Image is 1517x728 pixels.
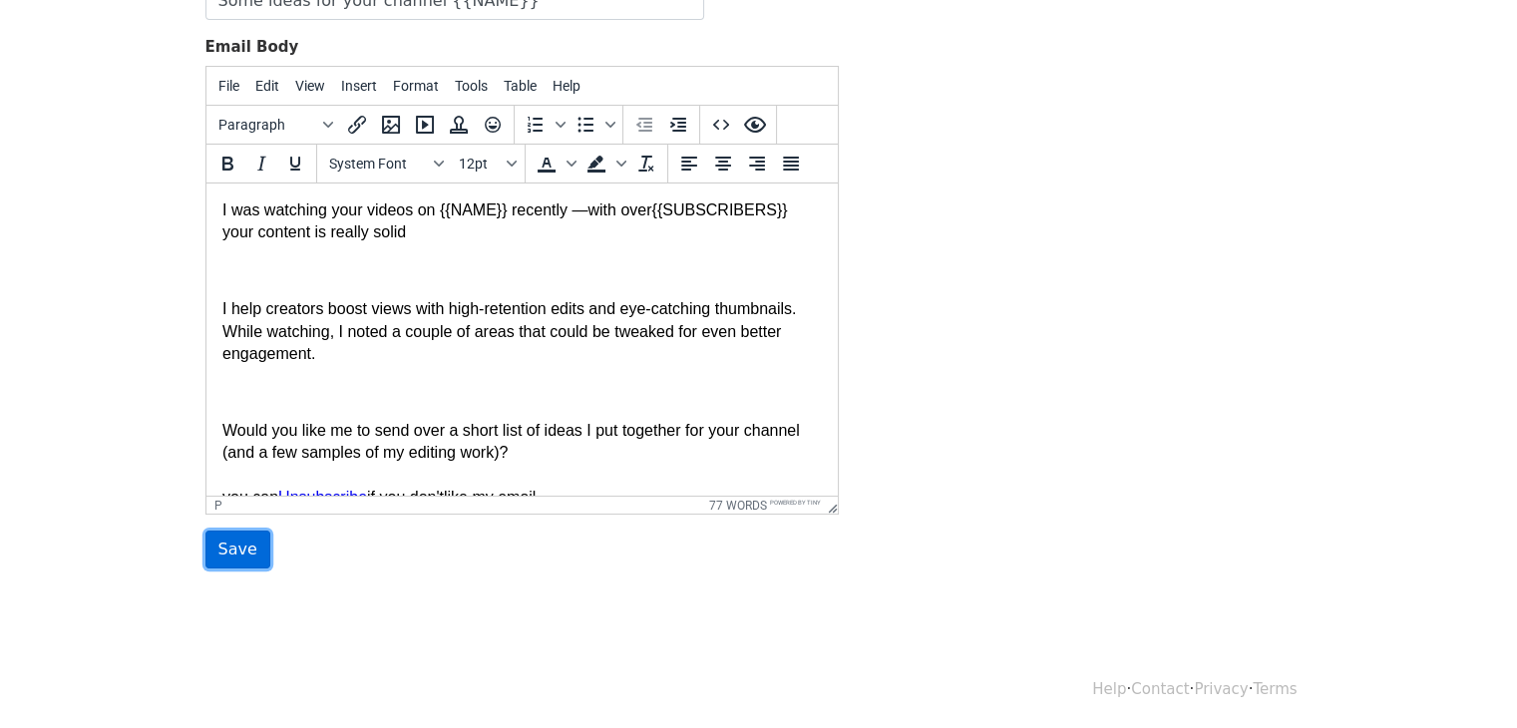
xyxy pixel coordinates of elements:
[1194,680,1248,698] a: Privacy
[16,236,615,326] p: if you don'tlike my email
[278,147,312,181] button: Underline
[579,147,629,181] div: Background color
[774,147,808,181] button: Justify
[553,78,580,94] span: Help
[210,108,340,142] button: Blocks
[408,108,442,142] button: Insert/edit media
[255,78,279,94] span: Edit
[321,147,451,181] button: Fonts
[704,108,738,142] button: Source code
[455,78,488,94] span: Tools
[740,147,774,181] button: Align right
[341,78,377,94] span: Insert
[569,108,618,142] div: Bullet list
[206,183,838,496] iframe: Rich Text Area. Press ALT-0 for help.
[374,108,408,142] button: Insert/edit image
[530,147,579,181] div: Text color
[295,78,325,94] span: View
[329,156,427,172] span: System Font
[340,108,374,142] button: Insert/edit link
[1092,680,1126,698] a: Help
[16,238,593,322] span: Would you like me to send over a short list of ideas I put together for your channel (and a few s...
[770,499,821,506] a: Powered by Tiny
[709,499,767,513] button: 77 words
[629,147,663,181] button: Clear formatting
[661,108,695,142] button: Increase indent
[706,147,740,181] button: Align center
[72,305,161,322] a: Unsubscribe
[476,108,510,142] button: Emoticons
[244,147,278,181] button: Italic
[821,497,838,514] div: Resize
[738,108,772,142] button: Preview
[442,108,476,142] button: Insert template
[459,156,503,172] span: 12pt
[214,499,222,513] div: p
[393,78,439,94] span: Format
[210,147,244,181] button: Bold
[451,147,521,181] button: Font sizes
[218,78,239,94] span: File
[519,108,569,142] div: Numbered list
[627,108,661,142] button: Decrease indent
[1417,632,1517,728] iframe: Chat Widget
[504,78,537,94] span: Table
[1131,680,1189,698] a: Contact
[218,117,316,133] span: Paragraph
[672,147,706,181] button: Align left
[205,36,299,59] label: Email Body
[1253,680,1297,698] a: Terms
[205,531,270,568] input: Save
